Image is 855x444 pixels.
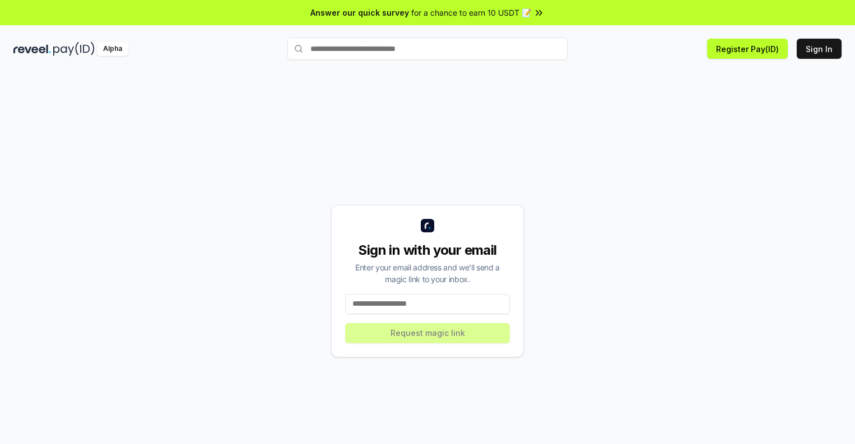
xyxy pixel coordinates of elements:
img: reveel_dark [13,42,51,56]
span: Answer our quick survey [310,7,409,18]
span: for a chance to earn 10 USDT 📝 [411,7,531,18]
div: Enter your email address and we’ll send a magic link to your inbox. [345,261,510,285]
div: Alpha [97,42,128,56]
button: Sign In [797,39,842,59]
button: Register Pay(ID) [707,39,788,59]
div: Sign in with your email [345,241,510,259]
img: pay_id [53,42,95,56]
img: logo_small [421,219,434,232]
